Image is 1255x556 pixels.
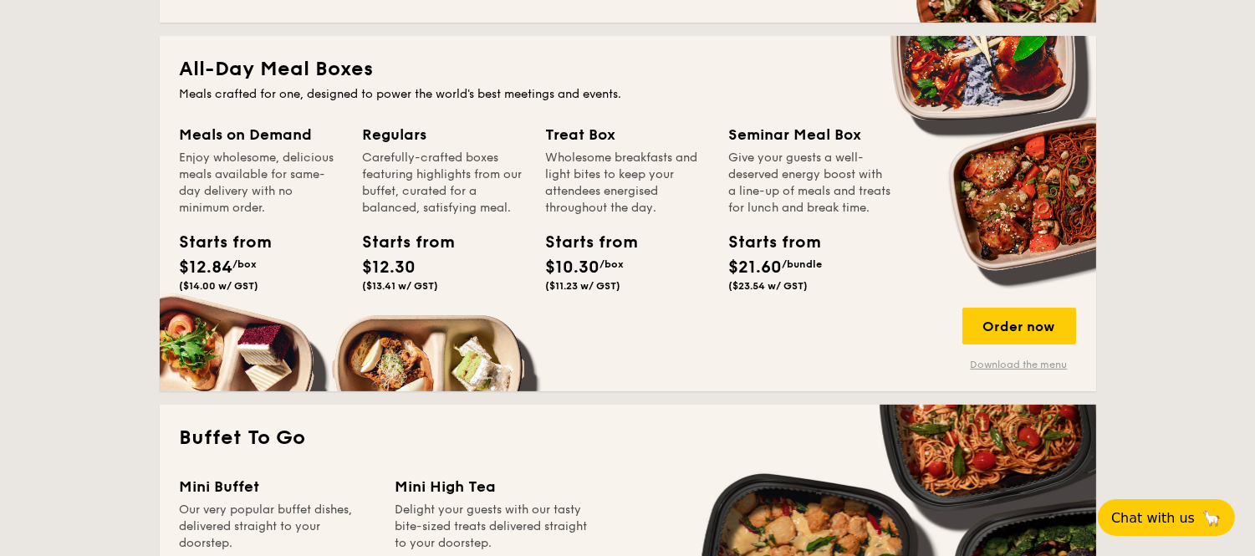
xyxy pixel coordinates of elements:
[546,150,709,217] div: Wholesome breakfasts and light bites to keep your attendees energised throughout the day.
[1111,510,1195,526] span: Chat with us
[180,258,233,278] span: $12.84
[363,280,439,292] span: ($13.41 w/ GST)
[180,425,1076,451] h2: Buffet To Go
[729,123,892,146] div: Seminar Meal Box
[180,280,259,292] span: ($14.00 w/ GST)
[180,230,255,255] div: Starts from
[729,280,809,292] span: ($23.54 w/ GST)
[1098,499,1235,536] button: Chat with us🦙
[546,258,600,278] span: $10.30
[1201,508,1222,528] span: 🦙
[180,86,1076,103] div: Meals crafted for one, designed to power the world's best meetings and events.
[546,280,621,292] span: ($11.23 w/ GST)
[395,475,591,498] div: Mini High Tea
[180,502,375,552] div: Our very popular buffet dishes, delivered straight to your doorstep.
[363,150,526,217] div: Carefully-crafted boxes featuring highlights from our buffet, curated for a balanced, satisfying ...
[363,258,416,278] span: $12.30
[600,258,625,270] span: /box
[546,230,621,255] div: Starts from
[395,502,591,552] div: Delight your guests with our tasty bite-sized treats delivered straight to your doorstep.
[233,258,258,270] span: /box
[363,123,526,146] div: Regulars
[729,230,804,255] div: Starts from
[180,475,375,498] div: Mini Buffet
[729,258,783,278] span: $21.60
[783,258,823,270] span: /bundle
[363,230,438,255] div: Starts from
[729,150,892,217] div: Give your guests a well-deserved energy boost with a line-up of meals and treats for lunch and br...
[180,150,343,217] div: Enjoy wholesome, delicious meals available for same-day delivery with no minimum order.
[180,56,1076,83] h2: All-Day Meal Boxes
[180,123,343,146] div: Meals on Demand
[546,123,709,146] div: Treat Box
[962,358,1076,371] a: Download the menu
[962,308,1076,344] div: Order now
